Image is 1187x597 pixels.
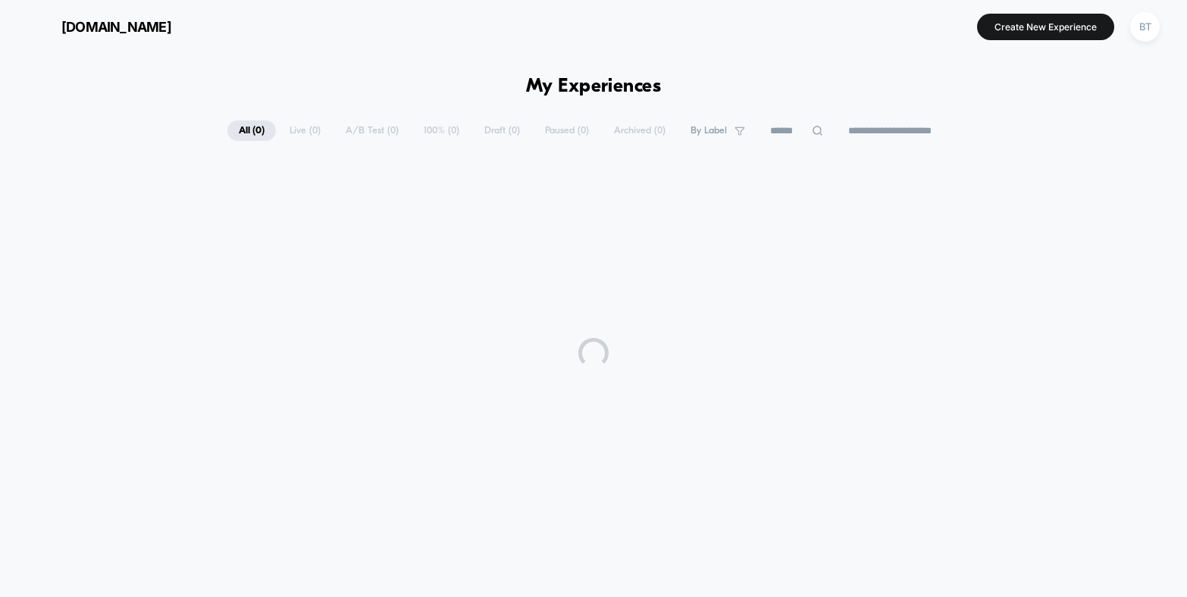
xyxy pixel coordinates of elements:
[1126,11,1164,42] button: BT
[227,120,276,141] span: All ( 0 )
[61,19,171,35] span: [DOMAIN_NAME]
[1130,12,1160,42] div: BT
[691,125,727,136] span: By Label
[23,14,176,39] button: [DOMAIN_NAME]
[526,76,662,98] h1: My Experiences
[977,14,1114,40] button: Create New Experience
